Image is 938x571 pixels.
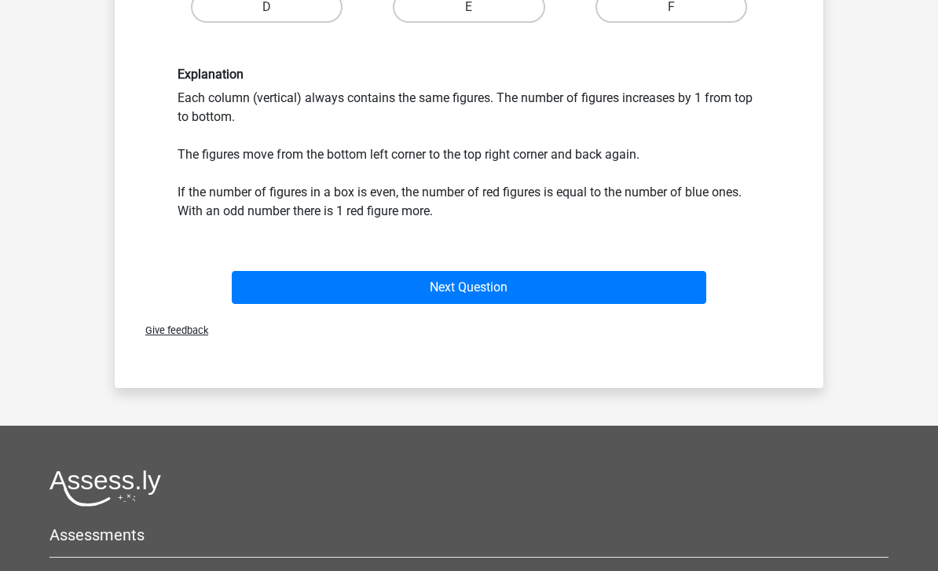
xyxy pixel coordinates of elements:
[49,525,889,544] h5: Assessments
[232,271,707,304] button: Next Question
[49,470,161,507] img: Assessly logo
[133,324,208,336] span: Give feedback
[166,67,772,220] div: Each column (vertical) always contains the same figures. The number of figures increases by 1 fro...
[178,67,760,82] h6: Explanation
